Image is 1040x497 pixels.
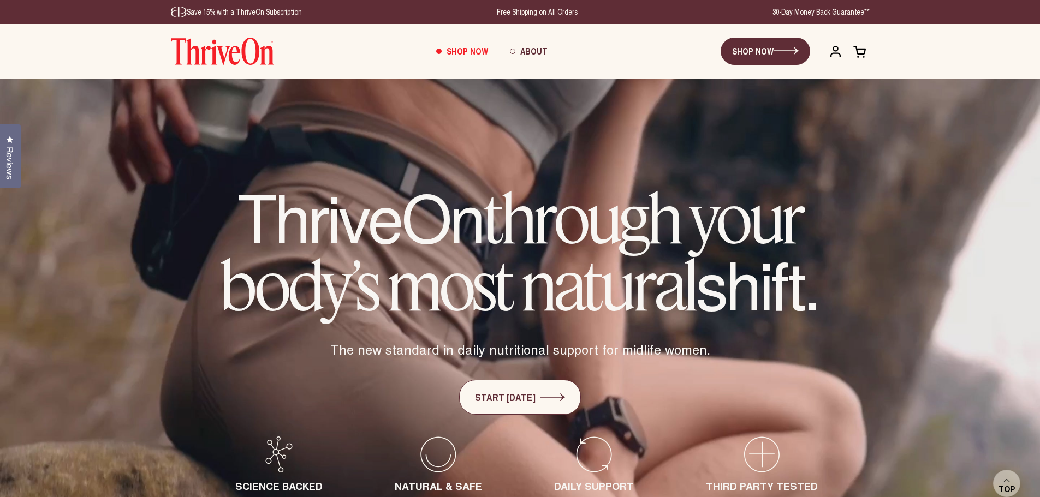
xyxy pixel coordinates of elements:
em: through your body’s most natural [221,177,803,327]
span: THIRD PARTY TESTED [706,479,818,493]
span: NATURAL & SAFE [395,479,482,493]
h1: ThriveOn shift. [193,183,848,318]
span: About [520,45,548,57]
span: SCIENCE BACKED [235,479,323,493]
span: Reviews [3,147,17,179]
a: START [DATE] [459,380,581,415]
a: About [499,37,558,66]
a: SHOP NOW [721,38,810,65]
span: Top [999,484,1015,494]
a: Shop Now [425,37,499,66]
span: DAILY SUPPORT [554,479,634,493]
p: Save 15% with a ThriveOn Subscription [171,7,302,17]
p: 30-Day Money Back Guarantee** [772,7,870,17]
p: Free Shipping on All Orders [497,7,578,17]
span: Shop Now [447,45,488,57]
span: The new standard in daily nutritional support for midlife women. [330,340,710,358]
